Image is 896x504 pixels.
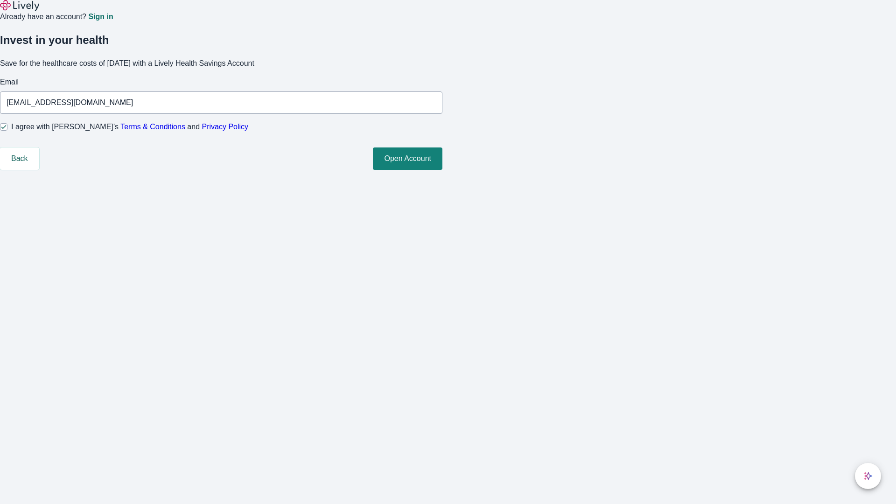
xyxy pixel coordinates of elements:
button: chat [855,463,881,489]
a: Sign in [88,13,113,21]
a: Privacy Policy [202,123,249,131]
a: Terms & Conditions [120,123,185,131]
span: I agree with [PERSON_NAME]’s and [11,121,248,133]
button: Open Account [373,147,442,170]
svg: Lively AI Assistant [863,471,873,481]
